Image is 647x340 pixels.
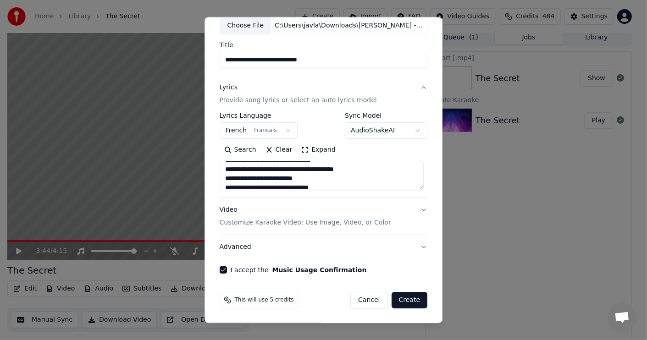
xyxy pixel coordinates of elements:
label: Title [220,42,428,48]
label: Lyrics Language [220,112,298,119]
button: VideoCustomize Karaoke Video: Use Image, Video, or Color [220,198,428,235]
span: This will use 5 credits [235,296,294,304]
label: Sync Model [345,112,427,119]
div: LyricsProvide song lyrics or select an auto lyrics model [220,112,428,197]
div: C:\Users\javla\Downloads\[PERSON_NAME] - Jusqu'au Bout [HD]-NA.mp4 [271,21,427,30]
div: Lyrics [220,83,238,92]
button: Clear [261,143,297,157]
div: Choose File [220,17,271,34]
p: Provide song lyrics or select an auto lyrics model [220,96,377,105]
button: Advanced [220,235,428,259]
button: I accept the [272,267,367,273]
div: Video [220,205,391,227]
button: Expand [297,143,340,157]
label: I accept the [231,267,367,273]
button: Search [220,143,261,157]
button: Create [392,292,428,308]
p: Customize Karaoke Video: Use Image, Video, or Color [220,218,391,227]
button: LyricsProvide song lyrics or select an auto lyrics model [220,76,428,112]
button: Cancel [350,292,387,308]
